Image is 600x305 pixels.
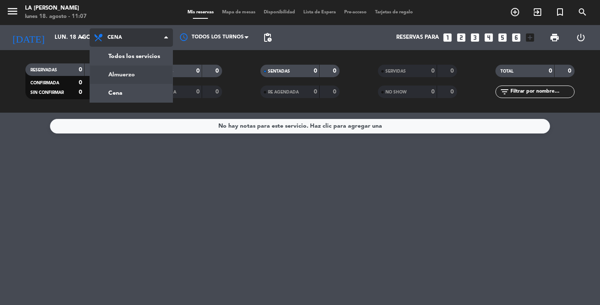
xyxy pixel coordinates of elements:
strong: 0 [79,67,82,73]
input: Filtrar por nombre... [510,87,574,96]
div: LOG OUT [567,25,594,50]
i: turned_in_not [555,7,565,17]
span: NO SHOW [385,90,407,94]
i: menu [6,5,19,18]
strong: 0 [431,68,435,74]
i: [DATE] [6,28,50,47]
div: LA [PERSON_NAME] [25,4,87,13]
i: power_settings_new [576,33,586,43]
i: add_box [525,32,535,43]
span: pending_actions [262,33,272,43]
button: menu [6,5,19,20]
strong: 0 [431,89,435,95]
strong: 0 [215,68,220,74]
span: Tarjetas de regalo [371,10,417,15]
div: No hay notas para este servicio. Haz clic para agregar una [218,121,382,131]
span: Mapa de mesas [218,10,260,15]
strong: 0 [333,89,338,95]
i: filter_list [500,87,510,97]
span: TOTAL [500,69,513,73]
span: Pre-acceso [340,10,371,15]
strong: 0 [79,89,82,95]
i: looks_one [442,32,453,43]
span: Lista de Espera [299,10,340,15]
strong: 0 [450,89,455,95]
strong: 0 [196,89,200,95]
span: Cena [107,35,122,40]
strong: 0 [450,68,455,74]
a: Cena [90,84,172,102]
strong: 0 [333,68,338,74]
span: Reservas para [396,34,439,41]
span: CONFIRMADA [30,81,59,85]
a: Almuerzo [90,66,172,84]
strong: 0 [314,68,317,74]
span: RE AGENDADA [268,90,299,94]
strong: 0 [549,68,552,74]
i: exit_to_app [532,7,542,17]
span: SIN CONFIRMAR [30,91,64,95]
i: looks_3 [470,32,480,43]
i: arrow_drop_down [77,33,87,43]
strong: 0 [314,89,317,95]
strong: 0 [196,68,200,74]
div: lunes 18. agosto - 11:07 [25,13,87,21]
i: add_circle_outline [510,7,520,17]
i: search [577,7,587,17]
i: looks_6 [511,32,522,43]
a: Todos los servicios [90,47,172,66]
i: looks_4 [483,32,494,43]
strong: 0 [568,68,573,74]
strong: 0 [79,80,82,86]
strong: 0 [215,89,220,95]
span: Mis reservas [183,10,218,15]
span: RESERVADAS [30,68,57,72]
i: looks_5 [497,32,508,43]
i: looks_two [456,32,467,43]
span: SENTADAS [268,69,290,73]
span: print [550,33,560,43]
span: Disponibilidad [260,10,299,15]
span: SERVIDAS [385,69,406,73]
